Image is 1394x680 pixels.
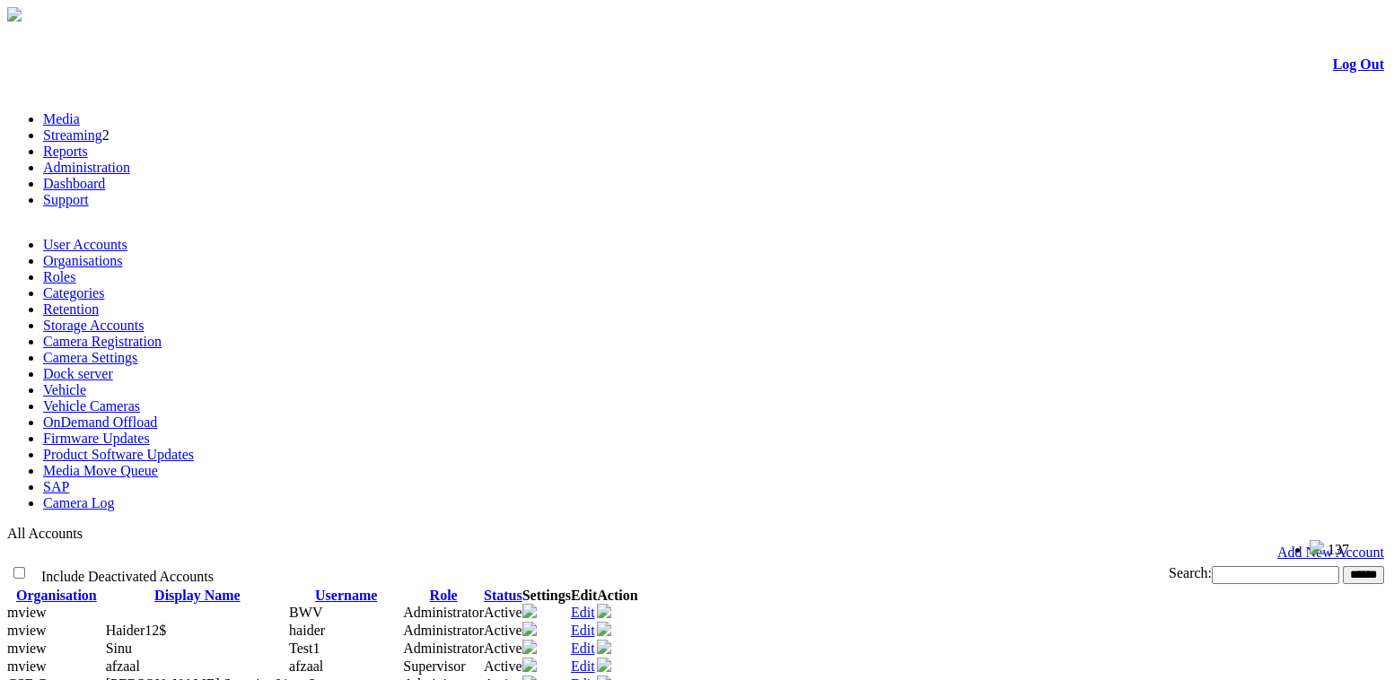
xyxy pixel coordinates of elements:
[43,382,86,397] a: Vehicle
[597,623,611,639] a: Deactivate
[289,658,323,674] span: afzaal
[484,622,522,640] td: Active
[597,604,611,618] img: user-active-green-icon.svg
[1328,542,1349,557] span: 137
[522,658,537,672] img: camera24.png
[43,192,89,207] a: Support
[43,160,130,175] a: Administration
[597,641,611,657] a: Deactivate
[43,269,75,284] a: Roles
[403,658,484,676] td: Supervisor
[522,622,537,636] img: camera24.png
[597,622,611,636] img: user-active-green-icon.svg
[289,605,322,620] span: BWV
[571,623,595,638] a: Edit
[106,641,132,656] span: Contact Method: SMS and Email
[484,658,522,676] td: Active
[43,144,88,159] a: Reports
[484,588,522,603] a: Status
[102,127,110,143] span: 2
[1144,541,1274,554] span: Welcome, - (Administrator)
[315,588,377,603] a: Username
[7,7,22,22] img: arrow-3.png
[106,623,167,638] span: Contact Method: None
[43,334,162,349] a: Camera Registration
[16,588,97,603] a: Organisation
[597,640,611,654] img: user-active-green-icon.svg
[571,641,595,656] a: Edit
[43,398,140,414] a: Vehicle Cameras
[43,350,137,365] a: Camera Settings
[7,526,83,541] span: All Accounts
[43,253,123,268] a: Organisations
[522,588,571,604] th: Settings
[43,366,113,381] a: Dock server
[597,606,611,621] a: Deactivate
[403,640,484,658] td: Administrator
[43,301,99,317] a: Retention
[289,641,320,656] span: Test1
[403,604,484,622] td: Administrator
[1310,540,1324,554] img: bell25.png
[43,495,115,510] a: Camera Log
[41,569,214,584] span: Include Deactivated Accounts
[7,605,47,620] span: mview
[43,176,105,191] a: Dashboard
[7,641,47,656] span: mview
[403,622,484,640] td: Administrator
[106,658,140,674] span: Contact Method: SMS and Email
[43,237,127,252] a: User Accounts
[484,640,522,658] td: Active
[571,605,595,620] a: Edit
[43,285,104,301] a: Categories
[522,640,537,654] img: camera24.png
[597,588,637,604] th: Action
[571,588,597,604] th: Edit
[679,565,1384,584] div: Search:
[7,658,47,674] span: mview
[522,604,537,618] img: camera24.png
[43,447,194,462] a: Product Software Updates
[484,604,522,622] td: Active
[43,127,102,143] a: Streaming
[1333,57,1384,72] a: Log Out
[43,111,80,126] a: Media
[571,658,595,674] a: Edit
[597,658,611,672] img: user-active-green-icon.svg
[430,588,458,603] a: Role
[43,414,157,430] a: OnDemand Offload
[154,588,241,603] a: Display Name
[43,318,144,333] a: Storage Accounts
[43,431,150,446] a: Firmware Updates
[43,479,69,494] a: SAP
[7,623,47,638] span: mview
[43,463,158,478] a: Media Move Queue
[289,623,325,638] span: haider
[597,659,611,675] a: Deactivate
